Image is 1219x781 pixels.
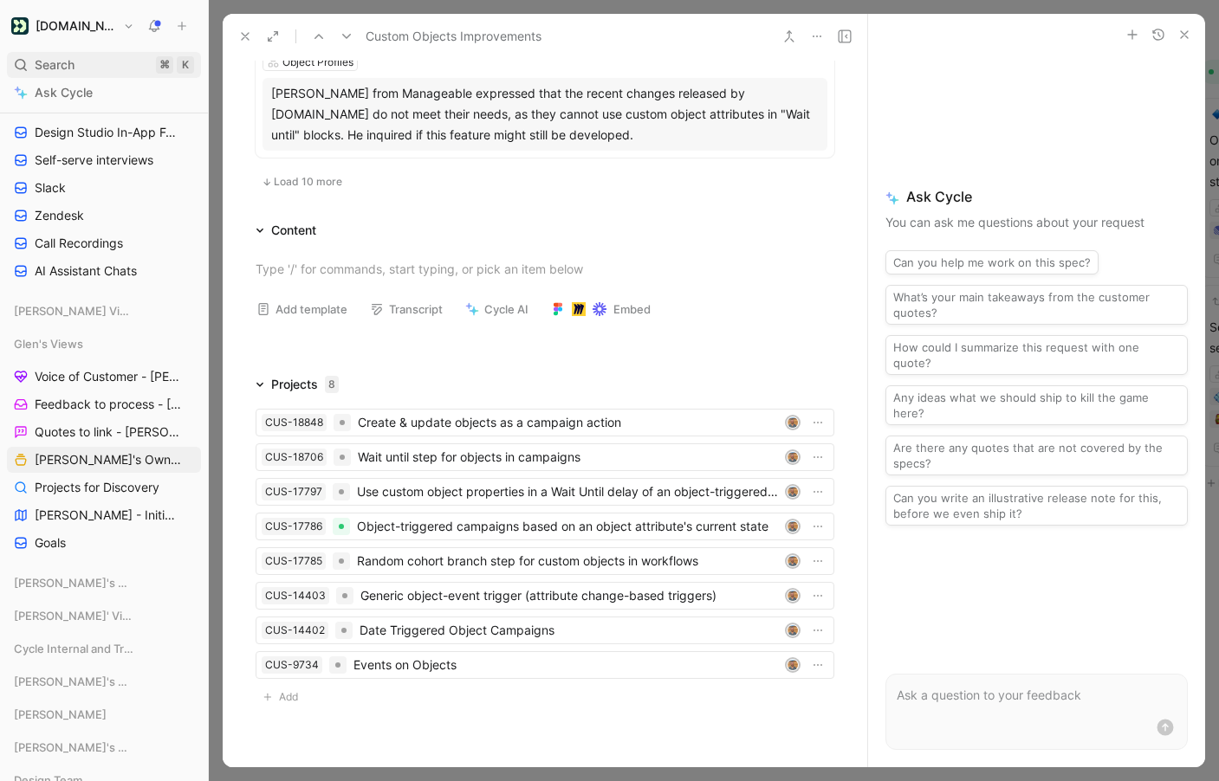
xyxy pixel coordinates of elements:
[35,451,181,468] span: [PERSON_NAME]'s Owned Projects
[358,447,778,468] div: Wait until step for objects in campaigns
[265,414,323,431] div: CUS-18848
[265,483,322,500] div: CUS-17797
[35,534,66,552] span: Goals
[7,52,201,78] div: Search⌘K
[885,285,1188,325] button: What’s your main takeaways from the customer quotes?
[7,668,201,700] div: [PERSON_NAME]'s Views
[787,486,799,498] img: avatar
[885,385,1188,425] button: Any ideas what we should ship to kill the game here?
[35,82,93,103] span: Ask Cycle
[282,54,353,71] div: Object Profiles
[249,374,346,395] div: Projects8
[7,530,201,556] a: Goals
[36,18,116,34] h1: [DOMAIN_NAME]
[357,516,778,537] div: Object-triggered campaigns based on an object attribute's current state
[14,607,132,624] span: [PERSON_NAME]' Views
[885,250,1099,274] button: Can you help me work on this spec?
[7,230,201,256] a: Call Recordings
[885,436,1188,475] button: Are there any quotes that are not covered by the specs?
[177,56,194,74] div: K
[7,331,201,357] div: Glen's Views
[256,651,834,679] a: CUS-9734Events on Objectsavatar
[14,335,83,352] span: Glen's Views
[271,83,819,145] div: [PERSON_NAME] from Manageable expressed that the recent changes released by [DOMAIN_NAME] do not ...
[357,551,778,571] div: Random cohort branch step for custom objects in workflows
[35,479,159,496] span: Projects for Discovery
[271,374,318,395] div: Projects
[353,655,778,675] div: Events on Objects
[362,297,451,321] button: Transcript
[457,297,536,321] button: Cycle AI
[256,443,834,471] a: CUS-18706Wait until step for objects in campaignsavatar
[7,391,201,417] a: Feedback to process - [PERSON_NAME]
[265,449,323,466] div: CUS-18706
[35,235,123,252] span: Call Recordings
[885,335,1188,375] button: How could I summarize this request with one quote?
[7,331,201,556] div: Glen's ViewsVoice of Customer - [PERSON_NAME]Feedback to process - [PERSON_NAME]Quotes to link - ...
[14,302,132,319] span: [PERSON_NAME] Views
[7,668,201,694] div: [PERSON_NAME]'s Views
[256,478,834,506] a: CUS-17797Use custom object properties in a Wait Until delay of an object-triggered workflowavatar
[7,364,201,390] a: Voice of Customer - [PERSON_NAME]
[256,616,834,644] a: CUS-14402Date Triggered Object Campaignsavatar
[279,688,303,706] span: Add
[265,587,326,604] div: CUS-14403
[256,547,834,575] a: CUS-17785Random cohort branch step for custom objects in workflowsavatar
[7,447,201,473] a: [PERSON_NAME]'s Owned Projects
[7,298,201,324] div: [PERSON_NAME] Views
[14,673,133,690] span: [PERSON_NAME]'s Views
[7,570,201,601] div: [PERSON_NAME]'s Views
[7,502,201,528] a: [PERSON_NAME] - Initiatives
[7,14,139,38] button: Customer.io[DOMAIN_NAME]
[249,220,323,241] div: Content
[787,659,799,671] img: avatar
[35,207,84,224] span: Zendesk
[265,622,325,639] div: CUS-14402
[256,171,348,192] button: Load 10 more
[265,656,319,674] div: CUS-9734
[35,179,66,197] span: Slack
[7,80,201,106] a: Ask Cycle
[265,518,322,535] div: CUS-17786
[366,26,541,47] span: Custom Objects Improvements
[256,513,834,540] a: CUS-17786Object-triggered campaigns based on an object attribute's current stateavatar
[256,409,834,436] a: CUS-18848Create & update objects as a campaign actionavatar
[14,574,133,591] span: [PERSON_NAME]'s Views
[325,376,339,393] div: 8
[265,552,322,570] div: CUS-17785
[256,686,311,708] button: Add
[543,297,658,321] button: Embed
[35,152,153,169] span: Self-serve interviews
[358,412,778,433] div: Create & update objects as a campaign action
[7,734,201,760] div: [PERSON_NAME]'s Views
[7,258,201,284] a: AI Assistant Chats
[7,203,201,229] a: Zendesk
[7,603,201,634] div: [PERSON_NAME]' Views
[360,585,778,606] div: Generic object-event trigger (attribute change-based triggers)
[35,368,182,385] span: Voice of Customer - [PERSON_NAME]
[14,640,134,657] span: Cycle Internal and Tracking
[35,423,180,441] span: Quotes to link - [PERSON_NAME]
[7,119,201,145] a: Design Studio In-App Feedback
[787,520,799,532] img: avatar
[357,481,778,502] div: Use custom object properties in a Wait Until delay of an object-triggered workflow
[11,17,29,35] img: Customer.io
[156,56,173,74] div: ⌘
[787,624,799,636] img: avatar
[7,701,201,733] div: [PERSON_NAME]
[7,570,201,596] div: [PERSON_NAME]'s Views
[35,124,180,141] span: Design Studio In-App Feedback
[787,555,799,567] img: avatar
[7,175,201,201] a: Slack
[35,262,137,280] span: AI Assistant Chats
[35,55,75,75] span: Search
[256,582,834,610] a: CUS-14403Generic object-event trigger (attribute change-based triggers)avatar
[7,636,201,662] div: Cycle Internal and Tracking
[885,212,1188,233] p: You can ask me questions about your request
[14,706,107,723] span: [PERSON_NAME]
[7,603,201,629] div: [PERSON_NAME]' Views
[271,220,316,241] div: Content
[35,396,183,413] span: Feedback to process - [PERSON_NAME]
[7,419,201,445] a: Quotes to link - [PERSON_NAME]
[360,620,778,641] div: Date Triggered Object Campaigns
